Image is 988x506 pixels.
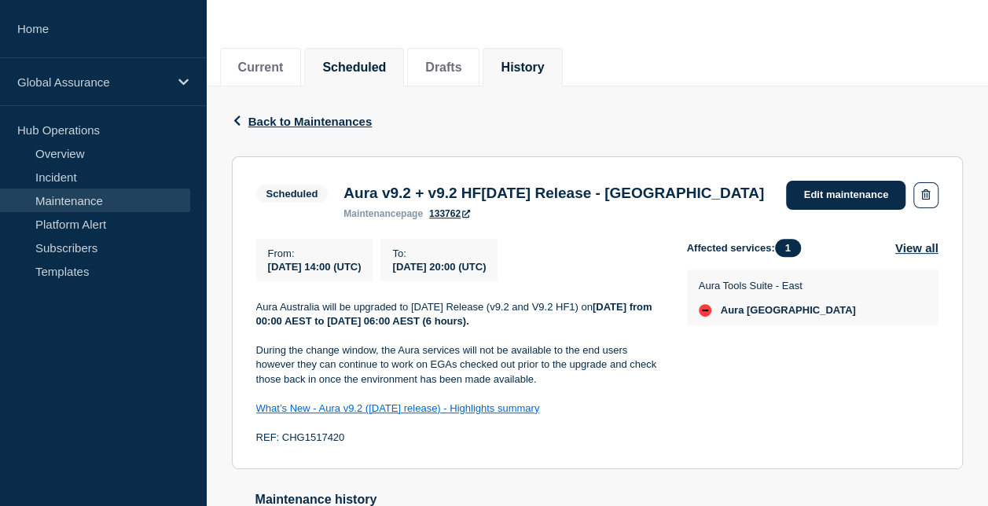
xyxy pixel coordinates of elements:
[687,239,809,257] span: Affected services:
[248,115,373,128] span: Back to Maintenances
[775,239,801,257] span: 1
[322,60,386,75] button: Scheduled
[268,247,362,259] p: From :
[392,261,486,273] span: [DATE] 20:00 (UTC)
[238,60,284,75] button: Current
[392,247,486,259] p: To :
[256,301,655,327] strong: [DATE] from 00:00 AEST to [DATE] 06:00 AEST (6 hours).
[268,261,362,273] span: [DATE] 14:00 (UTC)
[343,208,423,219] p: page
[501,60,544,75] button: History
[256,402,540,414] a: What’s New - Aura v9.2 ([DATE] release) - Highlights summary
[343,185,764,202] h3: Aura v9.2 + v9.2 HF[DATE] Release - [GEOGRAPHIC_DATA]
[786,181,905,210] a: Edit maintenance
[895,239,938,257] button: View all
[232,115,373,128] button: Back to Maintenances
[721,304,856,317] span: Aura [GEOGRAPHIC_DATA]
[429,208,470,219] a: 133762
[256,185,329,203] span: Scheduled
[699,304,711,317] div: down
[17,75,168,89] p: Global Assurance
[425,60,461,75] button: Drafts
[256,431,662,445] p: REF: CHG1517420
[699,280,856,291] p: Aura Tools Suite - East
[256,343,662,387] p: During the change window, the Aura services will not be available to the end users however they c...
[343,208,401,219] span: maintenance
[256,300,662,329] p: Aura Australia will be upgraded to [DATE] Release (v9.2 and V9.2 HF1) on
